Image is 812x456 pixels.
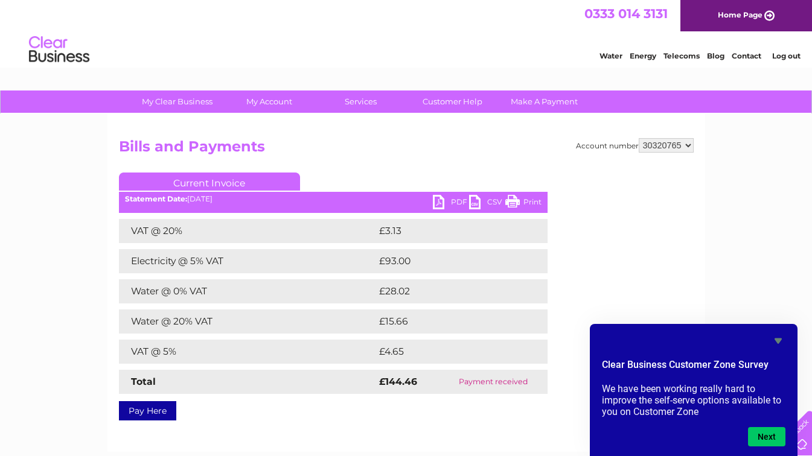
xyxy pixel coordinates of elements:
[630,51,656,60] a: Energy
[494,90,594,113] a: Make A Payment
[125,194,187,203] b: Statement Date:
[440,370,548,394] td: Payment received
[732,51,761,60] a: Contact
[748,427,785,446] button: Next question
[119,249,376,273] td: Electricity @ 5% VAT
[119,340,376,364] td: VAT @ 5%
[119,309,376,334] td: Water @ 20% VAT
[376,309,522,334] td: £15.66
[311,90,411,113] a: Services
[376,279,523,303] td: £28.02
[28,31,90,68] img: logo.png
[119,138,694,161] h2: Bills and Payments
[376,249,524,273] td: £93.00
[376,219,517,243] td: £3.13
[119,173,300,191] a: Current Invoice
[663,51,700,60] a: Telecoms
[131,376,156,387] strong: Total
[505,195,542,212] a: Print
[119,219,376,243] td: VAT @ 20%
[469,195,505,212] a: CSV
[602,358,785,378] h2: Clear Business Customer Zone Survey
[433,195,469,212] a: PDF
[772,51,801,60] a: Log out
[576,138,694,153] div: Account number
[403,90,502,113] a: Customer Help
[119,401,176,420] a: Pay Here
[602,334,785,446] div: Clear Business Customer Zone Survey
[119,195,548,203] div: [DATE]
[127,90,227,113] a: My Clear Business
[121,7,692,59] div: Clear Business is a trading name of Verastar Limited (registered in [GEOGRAPHIC_DATA] No. 3667643...
[771,334,785,348] button: Hide survey
[707,51,724,60] a: Blog
[379,376,417,387] strong: £144.46
[584,6,668,21] a: 0333 014 3131
[376,340,519,364] td: £4.65
[119,279,376,303] td: Water @ 0% VAT
[599,51,622,60] a: Water
[602,383,785,417] p: We have been working really hard to improve the self-serve options available to you on Customer Zone
[219,90,319,113] a: My Account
